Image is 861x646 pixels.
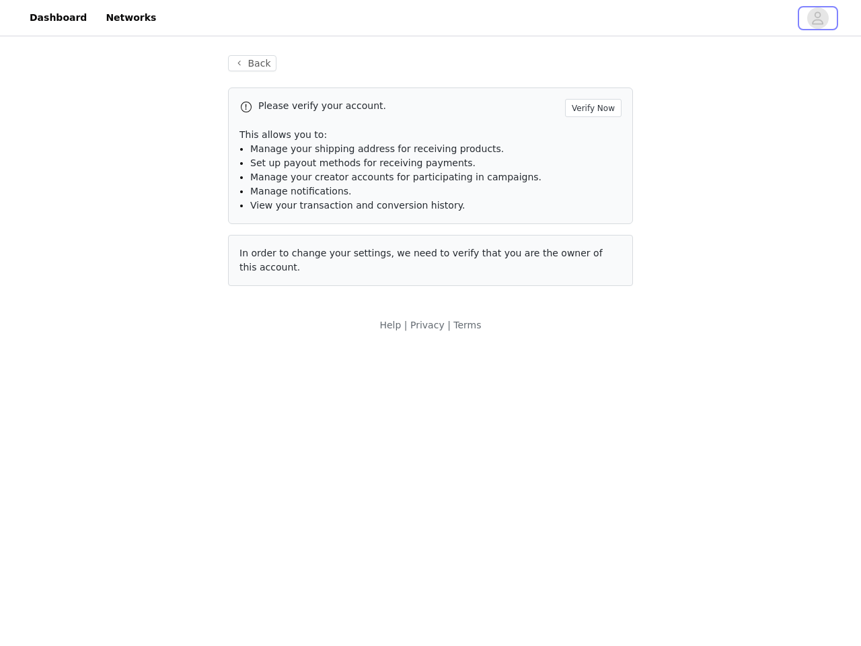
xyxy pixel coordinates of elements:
span: | [404,320,408,330]
a: Terms [453,320,481,330]
span: | [447,320,451,330]
div: avatar [811,7,824,29]
a: Networks [98,3,164,33]
span: View your transaction and conversion history. [250,200,465,211]
button: Verify Now [565,99,622,117]
a: Help [379,320,401,330]
span: Set up payout methods for receiving payments. [250,157,476,168]
p: This allows you to: [239,128,622,142]
p: Please verify your account. [258,99,560,113]
span: In order to change your settings, we need to verify that you are the owner of this account. [239,248,603,273]
span: Manage your shipping address for receiving products. [250,143,504,154]
a: Privacy [410,320,445,330]
span: Manage your creator accounts for participating in campaigns. [250,172,541,182]
span: Manage notifications. [250,186,352,196]
a: Dashboard [22,3,95,33]
button: Back [228,55,276,71]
